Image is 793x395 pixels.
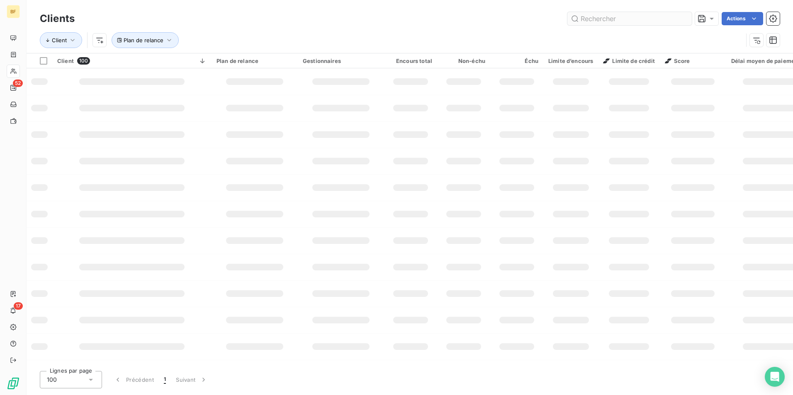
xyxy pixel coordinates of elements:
[603,58,654,64] span: Limite de crédit
[52,37,67,43] span: Client
[14,302,23,310] span: 17
[164,376,166,384] span: 1
[124,37,163,43] span: Plan de relance
[7,81,19,94] a: 52
[7,377,20,390] img: Logo LeanPay
[40,32,82,48] button: Client
[109,371,159,388] button: Précédent
[495,58,538,64] div: Échu
[665,58,690,64] span: Score
[171,371,213,388] button: Suivant
[47,376,57,384] span: 100
[567,12,692,25] input: Rechercher
[765,367,785,387] div: Open Intercom Messenger
[159,371,171,388] button: 1
[13,79,23,87] span: 52
[112,32,179,48] button: Plan de relance
[389,58,432,64] div: Encours total
[216,58,293,64] div: Plan de relance
[548,58,593,64] div: Limite d’encours
[77,57,90,65] span: 100
[722,12,763,25] button: Actions
[57,58,74,64] span: Client
[303,58,379,64] div: Gestionnaires
[40,11,75,26] h3: Clients
[442,58,485,64] div: Non-échu
[7,5,20,18] div: BF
